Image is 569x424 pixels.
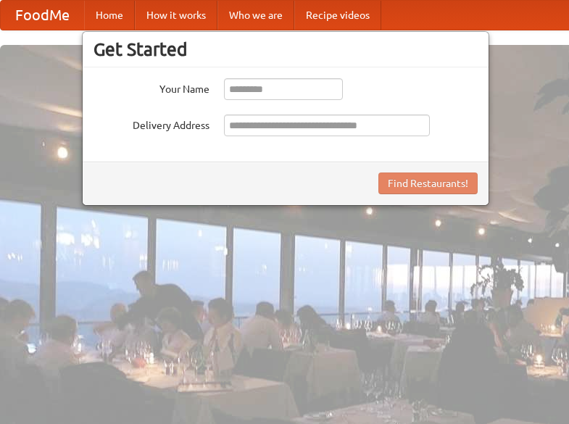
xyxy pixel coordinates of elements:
[217,1,294,30] a: Who we are
[94,115,209,133] label: Delivery Address
[294,1,381,30] a: Recipe videos
[1,1,84,30] a: FoodMe
[94,38,478,60] h3: Get Started
[84,1,135,30] a: Home
[94,78,209,96] label: Your Name
[378,172,478,194] button: Find Restaurants!
[135,1,217,30] a: How it works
